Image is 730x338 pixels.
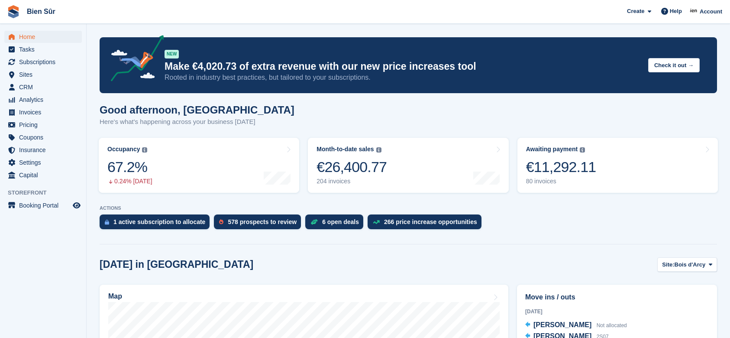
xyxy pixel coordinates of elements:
[19,131,71,143] span: Coupons
[107,158,152,176] div: 67.2%
[4,68,82,81] a: menu
[19,199,71,211] span: Booking Portal
[4,106,82,118] a: menu
[100,104,294,116] h1: Good afternoon, [GEOGRAPHIC_DATA]
[384,218,477,225] div: 266 price increase opportunities
[19,169,71,181] span: Capital
[23,4,59,19] a: Bien Sûr
[165,50,179,58] div: NEW
[19,144,71,156] span: Insurance
[526,146,578,153] div: Awaiting payment
[105,219,109,225] img: active_subscription_to_allocate_icon-d502201f5373d7db506a760aba3b589e785aa758c864c3986d89f69b8ff3...
[100,259,253,270] h2: [DATE] in [GEOGRAPHIC_DATA]
[19,43,71,55] span: Tasks
[165,60,641,73] p: Make €4,020.73 of extra revenue with our new price increases tool
[7,5,20,18] img: stora-icon-8386f47178a22dfd0bd8f6a31ec36ba5ce8667c1dd55bd0f319d3a0aa187defe.svg
[308,138,508,193] a: Month-to-date sales €26,400.77 204 invoices
[317,146,374,153] div: Month-to-date sales
[4,119,82,131] a: menu
[376,147,381,153] img: icon-info-grey-7440780725fd019a000dd9b08b2336e03edf1995a4989e88bcd33f0948082b44.svg
[19,156,71,169] span: Settings
[219,219,223,224] img: prospect-51fa495bee0391a8d652442698ab0144808aea92771e9ea1ae160a38d050c398.svg
[19,119,71,131] span: Pricing
[19,31,71,43] span: Home
[103,35,164,84] img: price-adjustments-announcement-icon-8257ccfd72463d97f412b2fc003d46551f7dbcb40ab6d574587a9cd5c0d94...
[4,156,82,169] a: menu
[113,218,205,225] div: 1 active subscription to allocate
[526,158,596,176] div: €11,292.11
[99,138,299,193] a: Occupancy 67.2% 0.24% [DATE]
[525,320,627,331] a: [PERSON_NAME] Not allocated
[580,147,585,153] img: icon-info-grey-7440780725fd019a000dd9b08b2336e03edf1995a4989e88bcd33f0948082b44.svg
[142,147,147,153] img: icon-info-grey-7440780725fd019a000dd9b08b2336e03edf1995a4989e88bcd33f0948082b44.svg
[305,214,368,234] a: 6 open deals
[597,322,627,328] span: Not allocated
[675,260,706,269] span: Bois d'Arcy
[4,94,82,106] a: menu
[19,68,71,81] span: Sites
[517,138,718,193] a: Awaiting payment €11,292.11 80 invoices
[525,308,709,315] div: [DATE]
[107,178,152,185] div: 0.24% [DATE]
[4,169,82,181] a: menu
[165,73,641,82] p: Rooted in industry best practices, but tailored to your subscriptions.
[108,292,122,300] h2: Map
[657,257,717,272] button: Site: Bois d'Arcy
[19,106,71,118] span: Invoices
[4,43,82,55] a: menu
[317,178,387,185] div: 204 invoices
[228,218,297,225] div: 578 prospects to review
[214,214,305,234] a: 578 prospects to review
[19,81,71,93] span: CRM
[670,7,682,16] span: Help
[526,178,596,185] div: 80 invoices
[662,260,674,269] span: Site:
[627,7,644,16] span: Create
[4,199,82,211] a: menu
[322,218,359,225] div: 6 open deals
[71,200,82,211] a: Preview store
[310,219,318,225] img: deal-1b604bf984904fb50ccaf53a9ad4b4a5d6e5aea283cecdc64d6e3604feb123c2.svg
[4,81,82,93] a: menu
[4,131,82,143] a: menu
[525,292,709,302] h2: Move ins / outs
[690,7,698,16] img: Asmaa Habri
[100,205,717,211] p: ACTIONS
[368,214,486,234] a: 266 price increase opportunities
[107,146,140,153] div: Occupancy
[19,56,71,68] span: Subscriptions
[700,7,722,16] span: Account
[100,214,214,234] a: 1 active subscription to allocate
[19,94,71,106] span: Analytics
[373,220,380,224] img: price_increase_opportunities-93ffe204e8149a01c8c9dc8f82e8f89637d9d84a8eef4429ea346261dce0b2c0.svg
[8,188,86,197] span: Storefront
[533,321,591,328] span: [PERSON_NAME]
[4,31,82,43] a: menu
[100,117,294,127] p: Here's what's happening across your business [DATE]
[4,144,82,156] a: menu
[648,58,700,72] button: Check it out →
[317,158,387,176] div: €26,400.77
[4,56,82,68] a: menu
